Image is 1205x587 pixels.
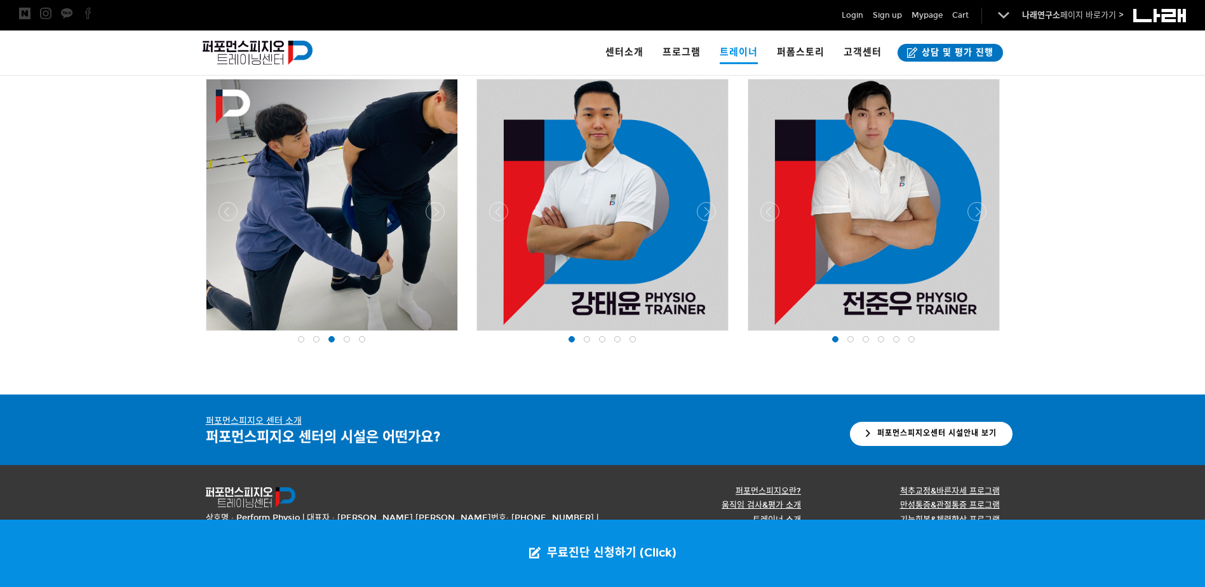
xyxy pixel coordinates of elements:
[900,515,1000,525] a: 기능회복&체력향상 프로그램
[900,486,1000,496] a: 척추교정&바른자세 프로그램
[663,46,701,58] span: 프로그램
[850,422,1013,445] a: 퍼포먼스피지오센터 시설안내 보기
[653,30,710,75] a: 프로그램
[873,9,902,22] a: Sign up
[206,487,295,507] img: 퍼포먼스피지오 트레이닝센터 로고
[596,30,653,75] a: 센터소개
[898,44,1003,62] a: 상담 및 평가 진행
[720,42,758,64] span: 트레이너
[834,30,891,75] a: 고객센터
[918,46,993,59] span: 상담 및 평가 진행
[206,415,302,426] u: 퍼포먼스피지오 센터 소개
[710,30,767,75] a: 트레이너
[206,428,441,445] span: 퍼포먼스피지오 센터의 시설은 어떤가요?
[912,9,943,22] a: Mypage
[952,9,969,22] a: Cart
[206,511,603,539] p: 상호명 : Perform Physio | 대표자 : [PERSON_NAME] [PERSON_NAME]번호: [PHONE_NUMBER] | 이메일:[EMAIL_ADDRESS][...
[206,416,302,426] a: 퍼포먼스피지오 센터 소개
[516,520,689,587] a: 무료진단 신청하기 (Click)
[844,46,882,58] span: 고객센터
[1022,10,1060,20] strong: 나래연구소
[767,30,834,75] a: 퍼폼스토리
[753,515,801,525] a: 트레이너 소개
[777,46,825,58] span: 퍼폼스토리
[736,486,801,496] a: 퍼포먼스피지오란?
[900,500,1000,510] a: 만성통증&관절통증 프로그램
[722,500,801,510] a: 움직임 검사&평가 소개
[1022,10,1124,20] a: 나래연구소페이지 바로가기 >
[842,9,863,22] a: Login
[605,46,643,58] span: 센터소개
